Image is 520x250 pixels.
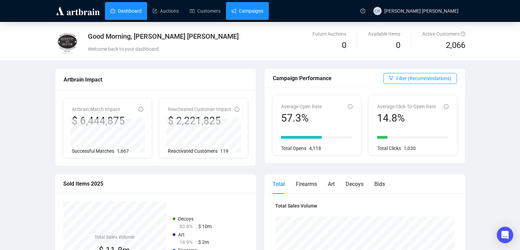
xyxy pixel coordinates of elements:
[72,114,125,127] div: $ 6,444,875
[64,75,248,84] div: Artbrain Impact
[377,104,436,109] span: Average Click-To-Open-Rate
[342,40,346,50] span: 0
[461,32,465,36] span: question-circle
[178,232,185,237] span: Art
[346,180,363,188] div: Decoys
[360,9,365,13] span: question-circle
[179,239,192,245] span: 14.9%
[110,2,142,20] a: Dashboard
[446,39,465,52] span: 2,066
[374,7,380,14] span: CR
[168,107,231,112] span: Reactivated Customer Impact
[55,30,79,54] img: guyette.jpg
[444,104,449,109] span: info-circle
[383,73,457,84] button: Filter (Recommendations)
[368,30,400,38] div: Available Items
[396,40,400,50] span: 0
[55,5,101,16] img: logo
[117,148,129,154] span: 1,667
[281,112,322,125] div: 57.3%
[275,202,454,210] h4: Total Sales Volume
[168,148,217,154] span: Reactivated Customers
[377,146,401,151] span: Total Clicks
[422,31,465,37] span: Active Customers
[497,227,513,243] div: Open Intercom Messenger
[281,146,306,151] span: Total Opens
[309,146,321,151] span: 4,118
[384,8,458,14] span: [PERSON_NAME] [PERSON_NAME]
[235,107,239,112] span: info-circle
[328,180,335,188] div: Art
[178,216,194,222] span: Decoys
[348,104,352,109] span: info-circle
[138,107,143,112] span: info-circle
[312,30,346,38] div: Future Auctions
[179,224,192,229] span: 83.8%
[272,180,285,188] div: Total
[72,107,120,112] span: Artbrain Match Impact
[88,45,327,53] div: Welcome back to your dashboard.
[63,179,248,188] div: Sold Items 2025
[190,2,221,20] a: Customers
[404,146,416,151] span: 1,030
[389,76,394,80] span: filter
[88,32,327,41] div: Good Morning, [PERSON_NAME] [PERSON_NAME]
[374,180,385,188] div: Bids
[220,148,228,154] span: 119
[281,104,322,109] span: Average Open Rate
[377,112,436,125] div: 14.8%
[168,114,231,127] div: $ 2,221,825
[198,239,209,245] span: $ 2m
[198,224,212,229] span: $ 10m
[94,233,134,241] h4: Total Sales Volume
[396,75,451,82] span: Filter (Recommendations)
[231,2,263,20] a: Campaigns
[72,148,114,154] span: Successful Matches
[296,180,317,188] div: Firearms
[152,2,179,20] a: Auctions
[273,74,383,83] div: Campaign Performance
